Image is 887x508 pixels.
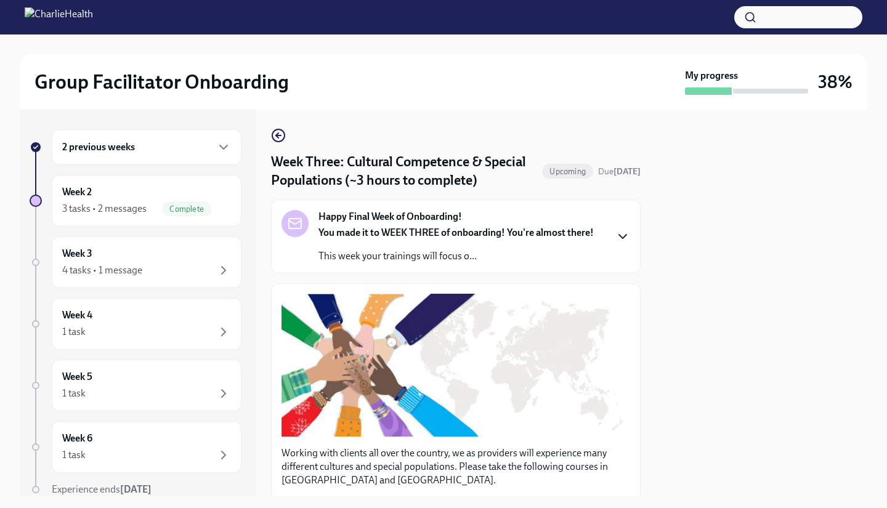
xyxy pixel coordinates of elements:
[62,370,92,384] h6: Week 5
[614,166,641,177] strong: [DATE]
[62,247,92,260] h6: Week 3
[598,166,641,177] span: September 15th, 2025 09:00
[30,298,241,350] a: Week 41 task
[62,264,142,277] div: 4 tasks • 1 message
[25,7,93,27] img: CharlieHealth
[318,249,594,263] p: This week your trainings will focus o...
[281,294,630,437] button: Zoom image
[52,483,152,495] span: Experience ends
[598,166,641,177] span: Due
[120,483,152,495] strong: [DATE]
[62,432,92,445] h6: Week 6
[62,448,86,462] div: 1 task
[62,202,147,216] div: 3 tasks • 2 messages
[30,236,241,288] a: Week 34 tasks • 1 message
[34,70,289,94] h2: Group Facilitator Onboarding
[818,71,853,93] h3: 38%
[162,204,211,214] span: Complete
[30,175,241,227] a: Week 23 tasks • 2 messagesComplete
[62,387,86,400] div: 1 task
[62,325,86,339] div: 1 task
[30,360,241,411] a: Week 51 task
[62,308,92,322] h6: Week 4
[271,153,537,190] h4: Week Three: Cultural Competence & Special Populations (~3 hours to complete)
[685,69,738,83] strong: My progress
[542,167,593,176] span: Upcoming
[318,210,462,224] strong: Happy Final Week of Onboarding!
[52,129,241,165] div: 2 previous weeks
[62,140,135,154] h6: 2 previous weeks
[30,421,241,473] a: Week 61 task
[62,185,92,199] h6: Week 2
[281,446,630,487] p: Working with clients all over the country, we as providers will experience many different culture...
[318,227,594,238] strong: You made it to WEEK THREE of onboarding! You're almost there!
